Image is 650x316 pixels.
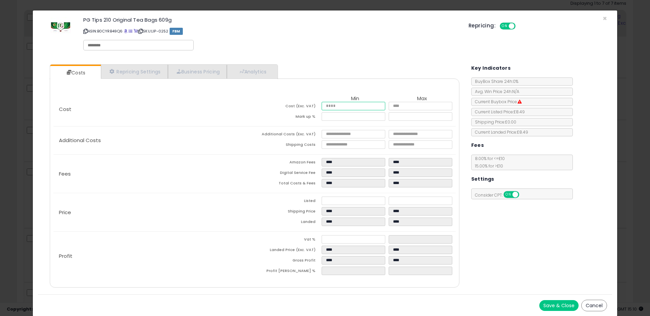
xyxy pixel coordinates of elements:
[472,192,528,198] span: Consider CPT:
[255,267,322,277] td: Profit [PERSON_NAME] %
[581,300,607,311] button: Cancel
[255,112,322,123] td: Mark up %
[255,130,322,140] td: Additional Costs (Exc. VAT)
[472,119,516,125] span: Shipping Price: £0.00
[255,197,322,207] td: Listed
[518,192,529,198] span: OFF
[134,28,137,34] a: Your listing only
[53,210,255,215] p: Price
[53,138,255,143] p: Additional Costs
[255,246,322,256] td: Landed Price (Exc. VAT)
[129,28,132,34] a: All offer listings
[50,66,100,80] a: Costs
[255,168,322,179] td: Digital Service Fee
[101,65,168,78] a: Repricing Settings
[504,192,513,198] span: ON
[471,64,511,72] h5: Key Indicators
[255,207,322,218] td: Shipping Price
[50,17,71,38] img: 41FA1bmOmsL._SL60_.jpg
[53,171,255,177] p: Fees
[472,129,528,135] span: Current Landed Price: £8.49
[472,163,503,169] span: 15.00 % for > £10
[515,23,525,29] span: OFF
[472,78,518,84] span: BuyBox Share 24h: 0%
[471,141,484,150] h5: Fees
[170,28,183,35] span: FBM
[255,235,322,246] td: Vat %
[255,218,322,228] td: Landed
[472,109,525,115] span: Current Listed Price: £8.49
[603,14,607,23] span: ×
[53,107,255,112] p: Cost
[518,100,522,104] i: Suppressed Buy Box
[471,175,494,183] h5: Settings
[539,300,579,311] button: Save & Close
[472,156,505,169] span: 8.00 % for <= £10
[83,17,459,22] h3: PG Tips 210 Original Tea Bags 609g
[389,96,456,102] th: Max
[255,102,322,112] td: Cost (Exc. VAT)
[255,158,322,168] td: Amazon Fees
[255,256,322,267] td: Gross Profit
[472,99,522,105] span: Current Buybox Price:
[469,23,496,28] h5: Repricing:
[53,253,255,259] p: Profit
[83,26,459,37] p: ASIN: B0CYRB49Q6 | SKU: LIP-0252
[255,179,322,189] td: Total Costs & Fees
[472,89,519,94] span: Avg. Win Price 24h: N/A
[168,65,227,78] a: Business Pricing
[227,65,277,78] a: Analytics
[124,28,128,34] a: BuyBox page
[255,140,322,151] td: Shipping Costs
[322,96,389,102] th: Min
[500,23,509,29] span: ON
